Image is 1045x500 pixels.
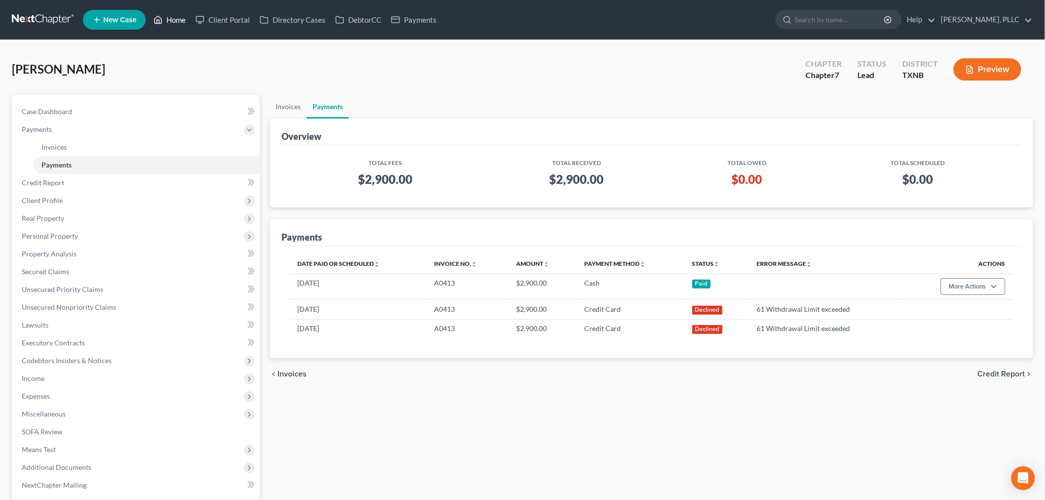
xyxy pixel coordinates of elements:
td: [DATE] [289,319,427,338]
div: Status [857,58,886,70]
span: Executory Contracts [22,338,85,347]
span: SOFA Review [22,427,63,436]
h3: $2,900.00 [297,171,473,187]
td: $2,900.00 [509,319,577,338]
button: Preview [954,58,1021,81]
td: [DATE] [289,300,427,319]
span: Client Profile [22,196,63,205]
td: $2,900.00 [509,300,577,319]
a: Property Analysis [14,245,260,263]
a: Directory Cases [255,11,330,29]
div: Declined [692,306,723,315]
i: unfold_more [640,261,646,267]
a: Payments [307,95,349,119]
a: Amountunfold_more [517,260,550,267]
div: Chapter [805,70,842,81]
span: Unsecured Nonpriority Claims [22,303,116,311]
div: Overview [281,130,322,142]
td: Cash [577,274,684,299]
h3: $0.00 [830,171,1005,187]
a: Payments [34,156,260,174]
i: unfold_more [806,261,812,267]
span: Expenses [22,392,50,400]
a: [PERSON_NAME], PLLC [936,11,1033,29]
td: Credit Card [577,300,684,319]
a: Unsecured Nonpriority Claims [14,298,260,316]
i: chevron_right [1025,370,1033,378]
span: Credit Report [978,370,1025,378]
a: NextChapter Mailing [14,476,260,494]
a: Client Portal [191,11,255,29]
span: Real Property [22,214,64,222]
th: Total Owed [672,153,822,167]
div: Paid [692,280,711,289]
a: Statusunfold_more [692,260,720,267]
i: unfold_more [714,261,720,267]
th: Total Fees [289,153,481,167]
span: Unsecured Priority Claims [22,285,103,293]
td: A0413 [427,319,509,338]
i: unfold_more [472,261,478,267]
td: Credit Card [577,319,684,338]
a: DebtorCC [330,11,386,29]
a: Error Messageunfold_more [757,260,812,267]
span: Lawsuits [22,321,48,329]
input: Search by name... [795,10,885,29]
td: A0413 [427,274,509,299]
button: chevron_left Invoices [270,370,307,378]
span: 7 [835,70,839,80]
a: Payments [386,11,442,29]
span: New Case [103,16,136,24]
a: Invoices [34,138,260,156]
a: Secured Claims [14,263,260,281]
a: Unsecured Priority Claims [14,281,260,298]
td: $2,900.00 [509,274,577,299]
td: A0413 [427,300,509,319]
div: Declined [692,325,723,334]
a: Invoices [270,95,307,119]
h3: $2,900.00 [489,171,665,187]
span: NextChapter Mailing [22,481,86,489]
span: Additional Documents [22,463,91,471]
th: Actions [901,254,1014,274]
div: Lead [857,70,886,81]
button: More Actions [941,278,1005,295]
a: Help [902,11,935,29]
span: Invoices [41,143,67,151]
span: Personal Property [22,232,78,240]
a: Invoice No.unfold_more [435,260,478,267]
td: 61 Withdrawal Limit exceeded [749,319,901,338]
div: Open Intercom Messenger [1011,466,1035,490]
span: Miscellaneous [22,410,66,418]
a: Home [149,11,191,29]
a: Date Paid or Scheduledunfold_more [297,260,380,267]
div: Payments [281,231,322,243]
span: Income [22,374,44,382]
a: SOFA Review [14,423,260,441]
a: Credit Report [14,174,260,192]
i: unfold_more [374,261,380,267]
td: [DATE] [289,274,427,299]
h3: $0.00 [680,171,814,187]
span: Secured Claims [22,267,69,276]
th: Total Received [481,153,673,167]
i: unfold_more [544,261,550,267]
span: Payments [41,161,72,169]
th: Total Scheduled [822,153,1013,167]
a: Lawsuits [14,316,260,334]
span: [PERSON_NAME] [12,62,105,76]
span: Codebtors Insiders & Notices [22,356,112,365]
span: Credit Report [22,178,64,187]
span: Case Dashboard [22,107,72,116]
i: chevron_left [270,370,278,378]
span: Property Analysis [22,250,77,258]
span: Payments [22,125,52,133]
a: Payment Methodunfold_more [585,260,646,267]
a: Case Dashboard [14,103,260,121]
button: Credit Report chevron_right [978,370,1033,378]
div: District [902,58,938,70]
a: Executory Contracts [14,334,260,352]
div: Chapter [805,58,842,70]
span: Invoices [278,370,307,378]
td: 61 Withdrawal Limit exceeded [749,300,901,319]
